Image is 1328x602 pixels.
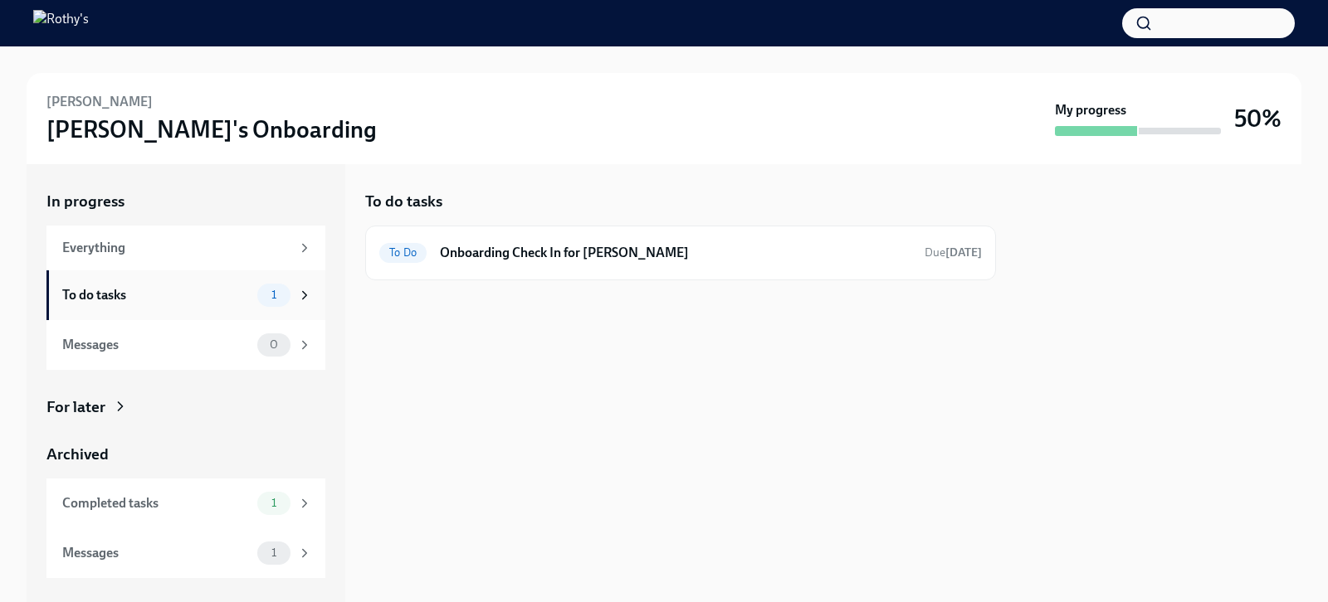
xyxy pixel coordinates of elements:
span: To Do [379,246,427,259]
div: To do tasks [62,286,251,304]
a: To do tasks1 [46,270,325,320]
span: September 5th, 2025 12:00 [925,245,982,260]
div: Completed tasks [62,494,251,512]
div: For later [46,396,105,418]
a: Everything [46,226,325,270]
img: Rothy's [33,10,89,36]
div: Messages [62,544,251,562]
a: Messages0 [46,320,325,370]
strong: [DATE] [945,245,982,260]
a: To DoOnboarding Check In for [PERSON_NAME]Due[DATE] [379,240,982,266]
a: Messages1 [46,528,325,578]
a: For later [46,396,325,418]
a: In progress [46,191,325,212]
span: 1 [261,289,286,301]
span: 1 [261,497,286,509]
h3: [PERSON_NAME]'s Onboarding [46,114,377,144]
span: 0 [260,338,288,351]
h6: [PERSON_NAME] [46,93,153,111]
span: 1 [261,546,286,559]
strong: My progress [1055,101,1126,119]
div: Everything [62,239,290,257]
a: Archived [46,444,325,465]
h6: Onboarding Check In for [PERSON_NAME] [440,244,911,262]
a: Completed tasks1 [46,478,325,528]
h3: 50% [1234,104,1282,134]
h5: To do tasks [365,191,442,212]
div: Messages [62,336,251,354]
span: Due [925,245,982,260]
